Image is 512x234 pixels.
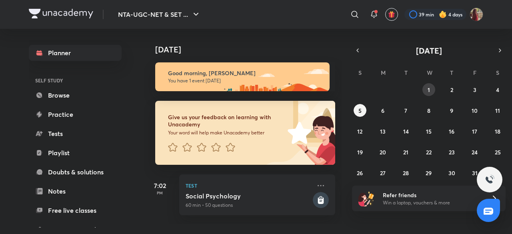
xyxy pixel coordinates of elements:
[403,128,409,135] abbr: October 14, 2025
[400,104,412,117] button: October 7, 2025
[357,148,363,156] abbr: October 19, 2025
[439,10,447,18] img: streak
[468,125,481,138] button: October 17, 2025
[445,166,458,179] button: October 30, 2025
[495,128,500,135] abbr: October 18, 2025
[470,8,483,21] img: Srishti Sharma
[186,192,311,200] h5: Social Psychology
[376,166,389,179] button: October 27, 2025
[422,125,435,138] button: October 15, 2025
[428,86,430,94] abbr: October 1, 2025
[427,69,432,76] abbr: Wednesday
[383,199,481,206] p: Win a laptop, vouchers & more
[186,181,311,190] p: Test
[496,86,499,94] abbr: October 4, 2025
[381,107,384,114] abbr: October 6, 2025
[29,202,122,218] a: Free live classes
[491,83,504,96] button: October 4, 2025
[416,45,442,56] span: [DATE]
[450,86,453,94] abbr: October 2, 2025
[144,190,176,195] p: PM
[260,101,335,165] img: feedback_image
[376,146,389,158] button: October 20, 2025
[354,125,366,138] button: October 12, 2025
[354,166,366,179] button: October 26, 2025
[445,125,458,138] button: October 16, 2025
[29,9,93,18] img: Company Logo
[358,190,374,206] img: referral
[472,169,478,177] abbr: October 31, 2025
[29,126,122,142] a: Tests
[450,107,453,114] abbr: October 9, 2025
[473,69,476,76] abbr: Friday
[426,148,432,156] abbr: October 22, 2025
[358,69,362,76] abbr: Sunday
[155,62,330,91] img: morning
[422,104,435,117] button: October 8, 2025
[380,128,386,135] abbr: October 13, 2025
[155,45,343,54] h4: [DATE]
[495,107,500,114] abbr: October 11, 2025
[400,125,412,138] button: October 14, 2025
[403,148,408,156] abbr: October 21, 2025
[168,70,322,77] h6: Good morning, [PERSON_NAME]
[168,78,322,84] p: You have 1 event [DATE]
[472,148,478,156] abbr: October 24, 2025
[381,69,386,76] abbr: Monday
[403,169,409,177] abbr: October 28, 2025
[113,6,206,22] button: NTA-UGC-NET & SET ...
[449,128,454,135] abbr: October 16, 2025
[496,69,499,76] abbr: Saturday
[468,166,481,179] button: October 31, 2025
[400,166,412,179] button: October 28, 2025
[380,169,386,177] abbr: October 27, 2025
[29,74,122,87] h6: SELF STUDY
[380,148,386,156] abbr: October 20, 2025
[491,146,504,158] button: October 25, 2025
[495,148,501,156] abbr: October 25, 2025
[450,69,453,76] abbr: Thursday
[168,130,285,136] p: Your word will help make Unacademy better
[445,83,458,96] button: October 2, 2025
[426,128,432,135] abbr: October 15, 2025
[449,148,455,156] abbr: October 23, 2025
[29,145,122,161] a: Playlist
[29,45,122,61] a: Planner
[357,128,362,135] abbr: October 12, 2025
[491,125,504,138] button: October 18, 2025
[445,146,458,158] button: October 23, 2025
[29,87,122,103] a: Browse
[144,181,176,190] h5: 7:02
[29,106,122,122] a: Practice
[472,107,478,114] abbr: October 10, 2025
[427,107,430,114] abbr: October 8, 2025
[383,191,481,199] h6: Refer friends
[404,69,408,76] abbr: Tuesday
[422,166,435,179] button: October 29, 2025
[357,169,363,177] abbr: October 26, 2025
[491,104,504,117] button: October 11, 2025
[29,9,93,20] a: Company Logo
[422,83,435,96] button: October 1, 2025
[473,86,476,94] abbr: October 3, 2025
[388,11,395,18] img: avatar
[445,104,458,117] button: October 9, 2025
[376,104,389,117] button: October 6, 2025
[385,8,398,21] button: avatar
[472,128,477,135] abbr: October 17, 2025
[29,183,122,199] a: Notes
[485,175,494,184] img: ttu
[354,146,366,158] button: October 19, 2025
[448,169,455,177] abbr: October 30, 2025
[426,169,432,177] abbr: October 29, 2025
[376,125,389,138] button: October 13, 2025
[29,164,122,180] a: Doubts & solutions
[468,146,481,158] button: October 24, 2025
[186,202,311,209] p: 60 min • 50 questions
[354,104,366,117] button: October 5, 2025
[468,83,481,96] button: October 3, 2025
[422,146,435,158] button: October 22, 2025
[358,107,362,114] abbr: October 5, 2025
[468,104,481,117] button: October 10, 2025
[404,107,407,114] abbr: October 7, 2025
